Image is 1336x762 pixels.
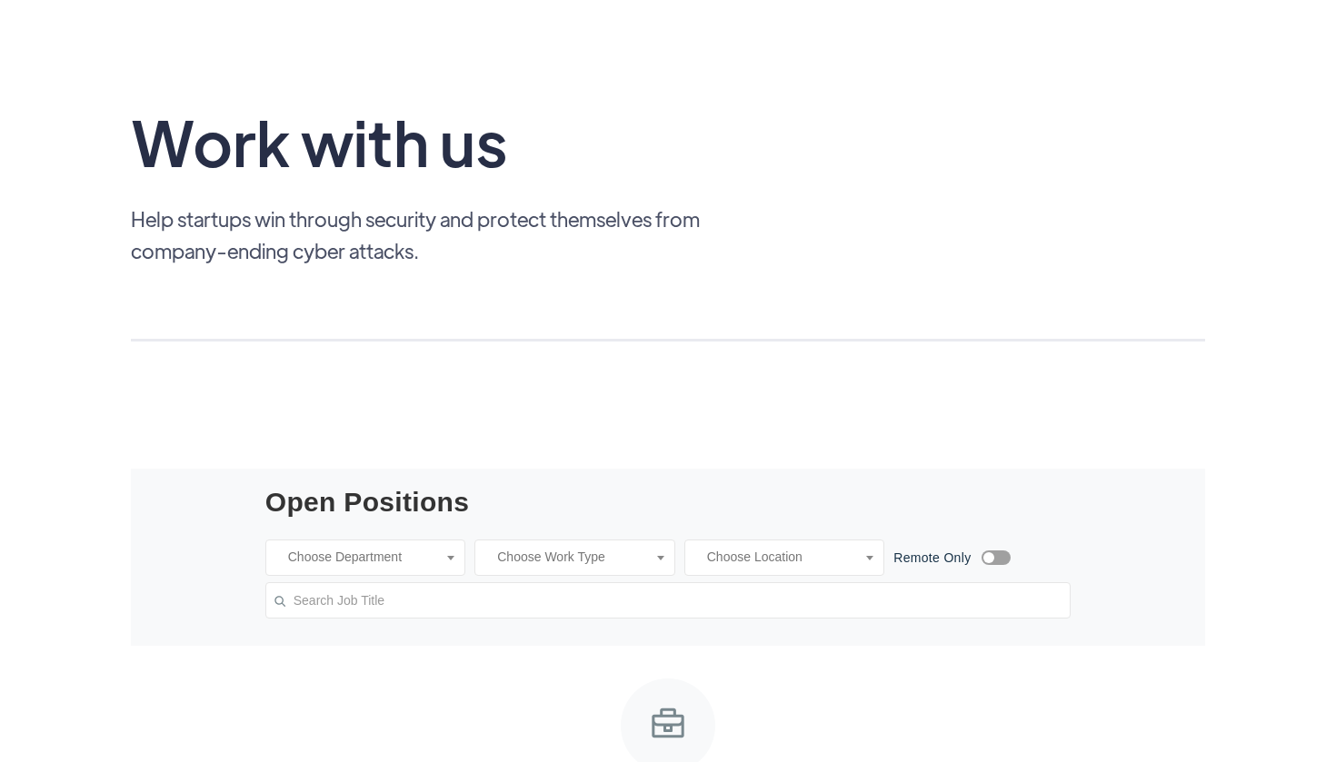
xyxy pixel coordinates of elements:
input: Choose Work Type [486,549,657,567]
iframe: Chat Widget [1245,675,1336,762]
input: Search Job Title [265,582,1072,619]
input: Choose Location [696,549,1238,567]
input: Choose Department [277,549,541,567]
span: Remote Only [893,550,971,565]
p: Help startups win through security and protect themselves from company-ending cyber attacks. [131,203,700,266]
h1: Work with us [131,106,700,175]
h3: Open Positions [265,487,470,517]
